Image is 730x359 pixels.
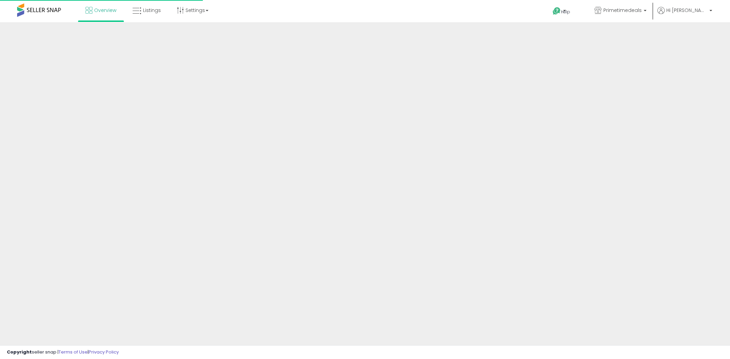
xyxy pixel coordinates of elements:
[143,7,161,14] span: Listings
[561,9,570,15] span: Help
[552,7,561,15] i: Get Help
[666,7,707,14] span: Hi [PERSON_NAME]
[547,2,584,22] a: Help
[94,7,116,14] span: Overview
[603,7,642,14] span: Primetimedeals
[657,7,712,22] a: Hi [PERSON_NAME]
